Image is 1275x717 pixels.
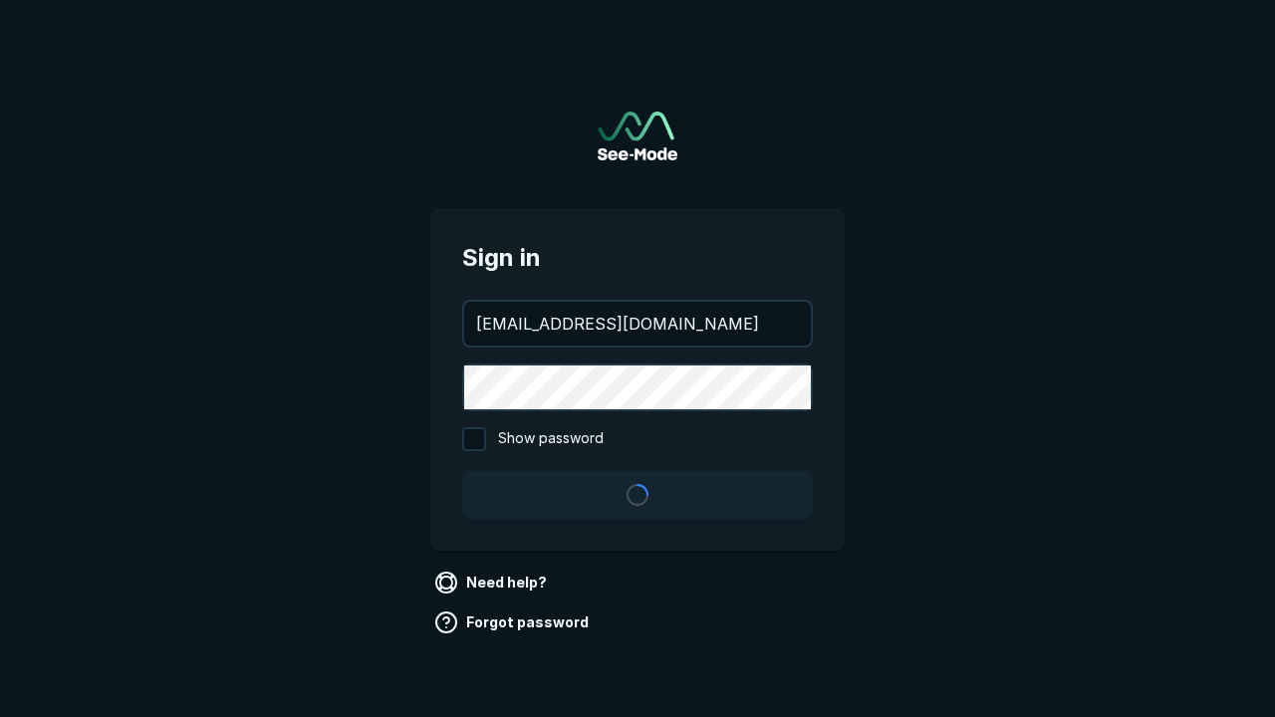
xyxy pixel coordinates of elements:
a: Need help? [430,567,555,598]
img: See-Mode Logo [598,112,677,160]
a: Forgot password [430,606,597,638]
input: your@email.com [464,302,811,346]
a: Go to sign in [598,112,677,160]
span: Show password [498,427,604,451]
span: Sign in [462,240,813,276]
